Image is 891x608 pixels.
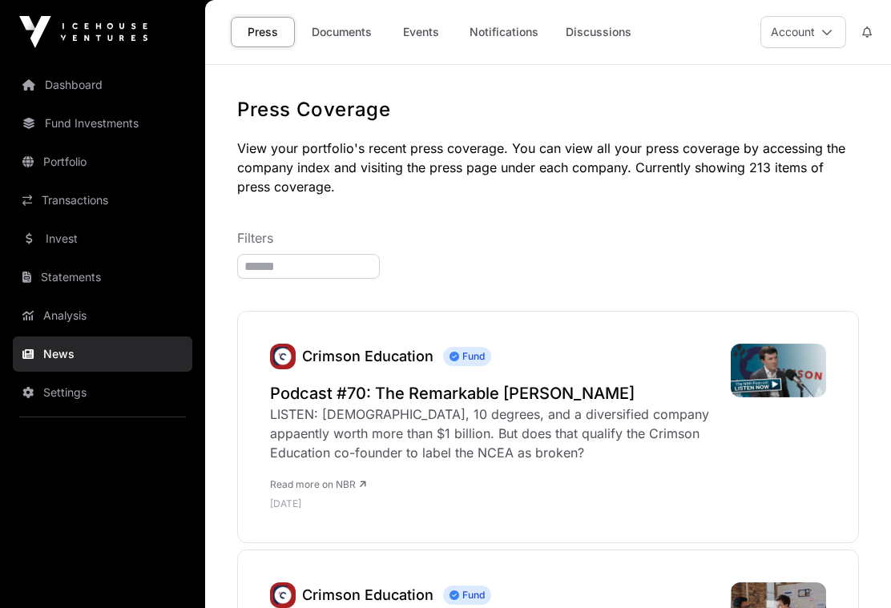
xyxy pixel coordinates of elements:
[389,17,453,47] a: Events
[270,582,296,608] img: unnamed.jpg
[237,97,859,123] h1: Press Coverage
[301,17,382,47] a: Documents
[13,106,192,141] a: Fund Investments
[13,221,192,256] a: Invest
[811,531,891,608] iframe: Chat Widget
[302,586,433,603] a: Crimson Education
[270,497,715,510] p: [DATE]
[13,336,192,372] a: News
[13,67,192,103] a: Dashboard
[13,375,192,410] a: Settings
[231,17,295,47] a: Press
[760,16,846,48] button: Account
[19,16,147,48] img: Icehouse Ventures Logo
[270,382,715,405] a: Podcast #70: The Remarkable [PERSON_NAME]
[13,260,192,295] a: Statements
[270,344,296,369] a: Crimson Education
[443,586,491,605] span: Fund
[237,139,859,196] p: View your portfolio's recent press coverage. You can view all your press coverage by accessing th...
[459,17,549,47] a: Notifications
[302,348,433,364] a: Crimson Education
[443,347,491,366] span: Fund
[13,298,192,333] a: Analysis
[237,228,859,248] p: Filters
[270,478,366,490] a: Read more on NBR
[13,183,192,218] a: Transactions
[270,582,296,608] a: Crimson Education
[13,144,192,179] a: Portfolio
[555,17,642,47] a: Discussions
[270,344,296,369] img: unnamed.jpg
[731,344,826,397] img: NBRP-Episode-70-Jamie-Beaton-LEAD-GIF.gif
[270,405,715,462] div: LISTEN: [DEMOGRAPHIC_DATA], 10 degrees, and a diversified company appaently worth more than $1 bi...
